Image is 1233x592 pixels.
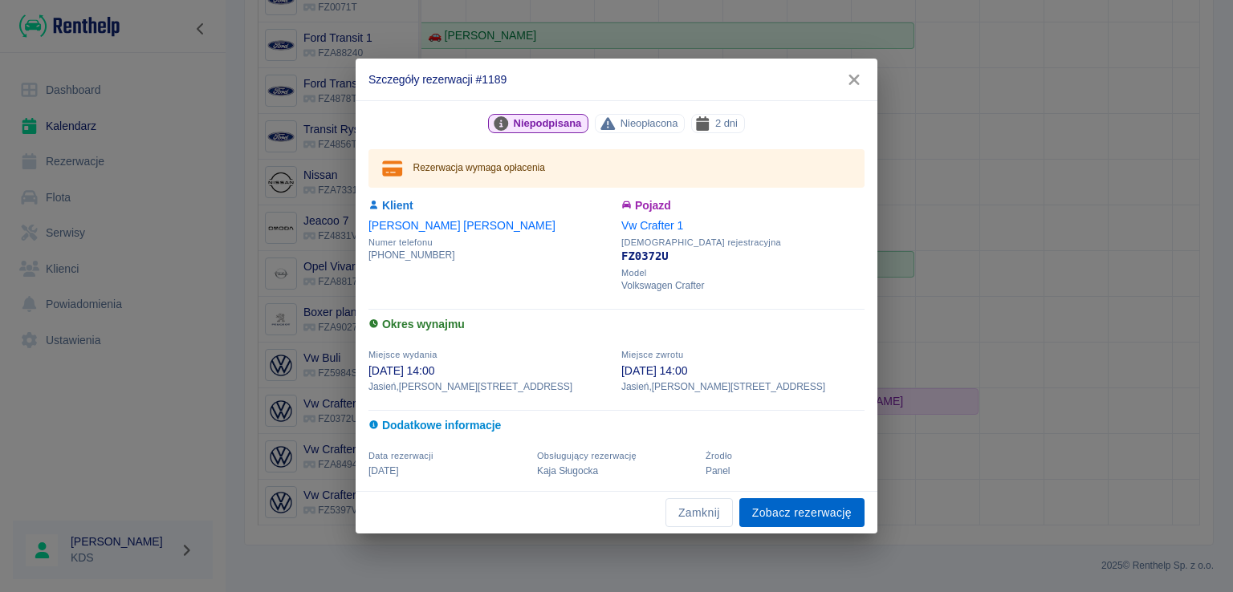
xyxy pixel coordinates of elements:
span: Data rezerwacji [368,451,433,460]
span: 2 dni [709,115,744,132]
span: Miejsce zwrotu [621,350,683,359]
p: Volkswagen Crafter [621,278,865,293]
p: Panel [706,464,865,478]
h6: Dodatkowe informacje [368,417,865,434]
span: Niepodpisana [507,115,588,132]
div: Rezerwacja wymaga opłacenia [413,154,545,183]
span: Nieopłacona [614,115,685,132]
span: Numer telefonu [368,237,612,248]
span: Model [621,268,865,278]
p: [DATE] [368,464,527,478]
p: Kaja Sługocka [537,464,696,478]
p: Jasień , [PERSON_NAME][STREET_ADDRESS] [621,379,865,394]
p: [PHONE_NUMBER] [368,248,612,262]
p: Jasień , [PERSON_NAME][STREET_ADDRESS] [368,379,612,394]
span: Żrodło [706,451,732,460]
h6: Klient [368,197,612,214]
a: Zobacz rezerwację [739,498,865,528]
p: [DATE] 14:00 [368,363,612,379]
h6: Pojazd [621,197,865,214]
a: Vw Crafter 1 [621,219,683,232]
button: Zamknij [665,498,733,528]
span: Miejsce wydania [368,350,437,359]
h2: Szczegóły rezerwacji #1189 [356,59,877,100]
span: [DEMOGRAPHIC_DATA] rejestracyjna [621,237,865,248]
h6: Okres wynajmu [368,316,865,333]
p: [DATE] 14:00 [621,363,865,379]
a: [PERSON_NAME] [PERSON_NAME] [368,219,555,232]
p: FZ0372U [621,248,865,265]
span: Obsługujący rezerwację [537,451,637,460]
